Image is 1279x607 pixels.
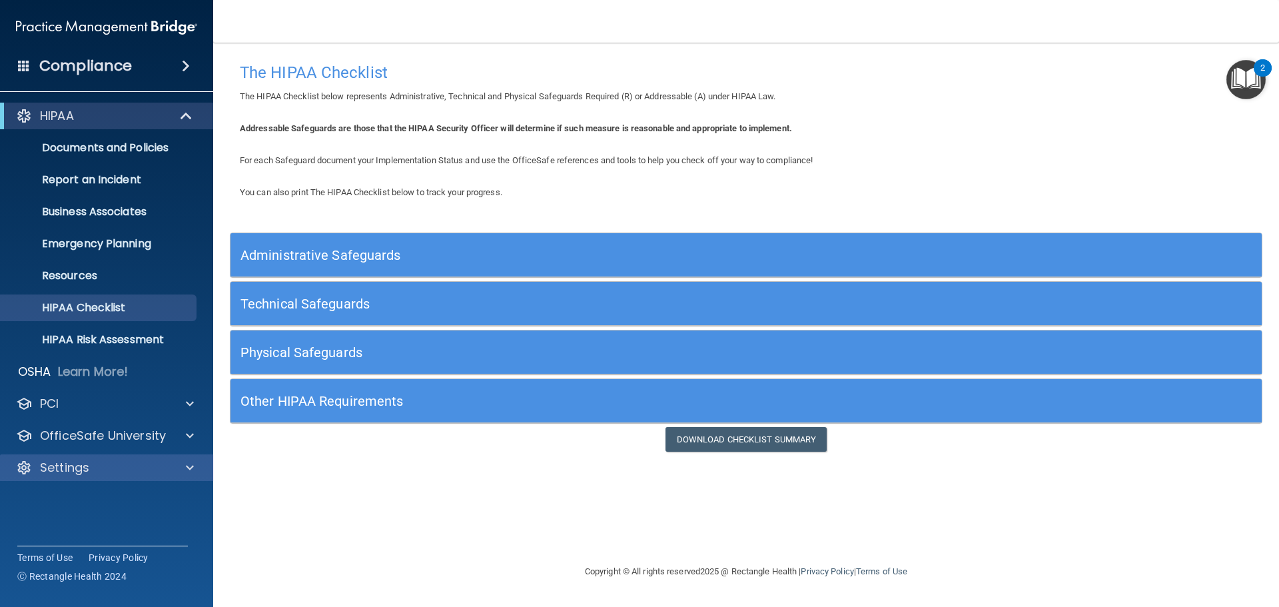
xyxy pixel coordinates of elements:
[58,364,129,380] p: Learn More!
[9,205,191,219] p: Business Associates
[9,141,191,155] p: Documents and Policies
[856,566,907,576] a: Terms of Use
[240,187,502,197] span: You can also print The HIPAA Checklist below to track your progress.
[240,64,1252,81] h4: The HIPAA Checklist
[9,301,191,314] p: HIPAA Checklist
[16,460,194,476] a: Settings
[801,566,853,576] a: Privacy Policy
[40,428,166,444] p: OfficeSafe University
[240,91,776,101] span: The HIPAA Checklist below represents Administrative, Technical and Physical Safeguards Required (...
[240,123,792,133] b: Addressable Safeguards are those that the HIPAA Security Officer will determine if such measure i...
[9,269,191,283] p: Resources
[9,237,191,251] p: Emergency Planning
[9,173,191,187] p: Report an Incident
[16,14,197,41] img: PMB logo
[17,570,127,583] span: Ⓒ Rectangle Health 2024
[17,551,73,564] a: Terms of Use
[665,427,827,452] a: Download Checklist Summary
[1226,60,1266,99] button: Open Resource Center, 2 new notifications
[240,248,994,263] h5: Administrative Safeguards
[16,108,193,124] a: HIPAA
[40,108,74,124] p: HIPAA
[39,57,132,75] h4: Compliance
[18,364,51,380] p: OSHA
[1260,68,1265,85] div: 2
[240,297,994,311] h5: Technical Safeguards
[9,333,191,346] p: HIPAA Risk Assessment
[240,345,994,360] h5: Physical Safeguards
[503,550,989,593] div: Copyright © All rights reserved 2025 @ Rectangle Health | |
[40,396,59,412] p: PCI
[16,428,194,444] a: OfficeSafe University
[89,551,149,564] a: Privacy Policy
[240,394,994,408] h5: Other HIPAA Requirements
[240,155,813,165] span: For each Safeguard document your Implementation Status and use the OfficeSafe references and tool...
[16,396,194,412] a: PCI
[40,460,89,476] p: Settings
